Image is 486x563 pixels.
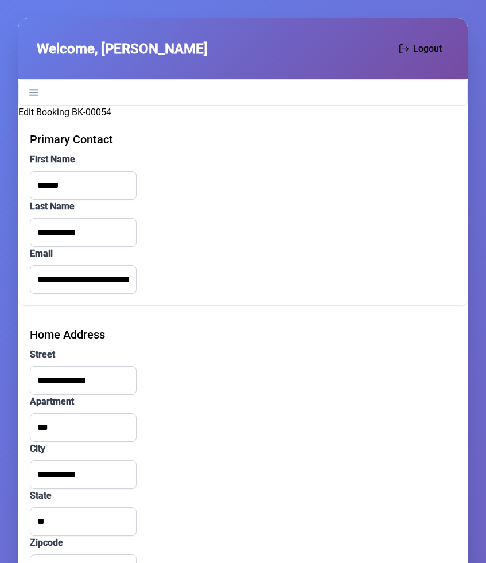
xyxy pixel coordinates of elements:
label: State [30,489,456,503]
button: Logout [392,37,449,61]
label: Email [30,247,456,261]
label: Last Name [30,200,456,213]
label: First Name [30,153,456,166]
label: City [30,442,456,456]
a: Navigation [26,84,42,100]
span: Logout [413,42,442,56]
span: Welcome, [PERSON_NAME] [37,38,208,59]
label: Zipcode [30,536,456,550]
label: Apartment [30,395,456,409]
div: Home Address [30,326,456,343]
label: Street [30,348,456,362]
div: Primary Contact [30,131,456,148]
h2: Edit Booking BK-00054 [18,106,468,119]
